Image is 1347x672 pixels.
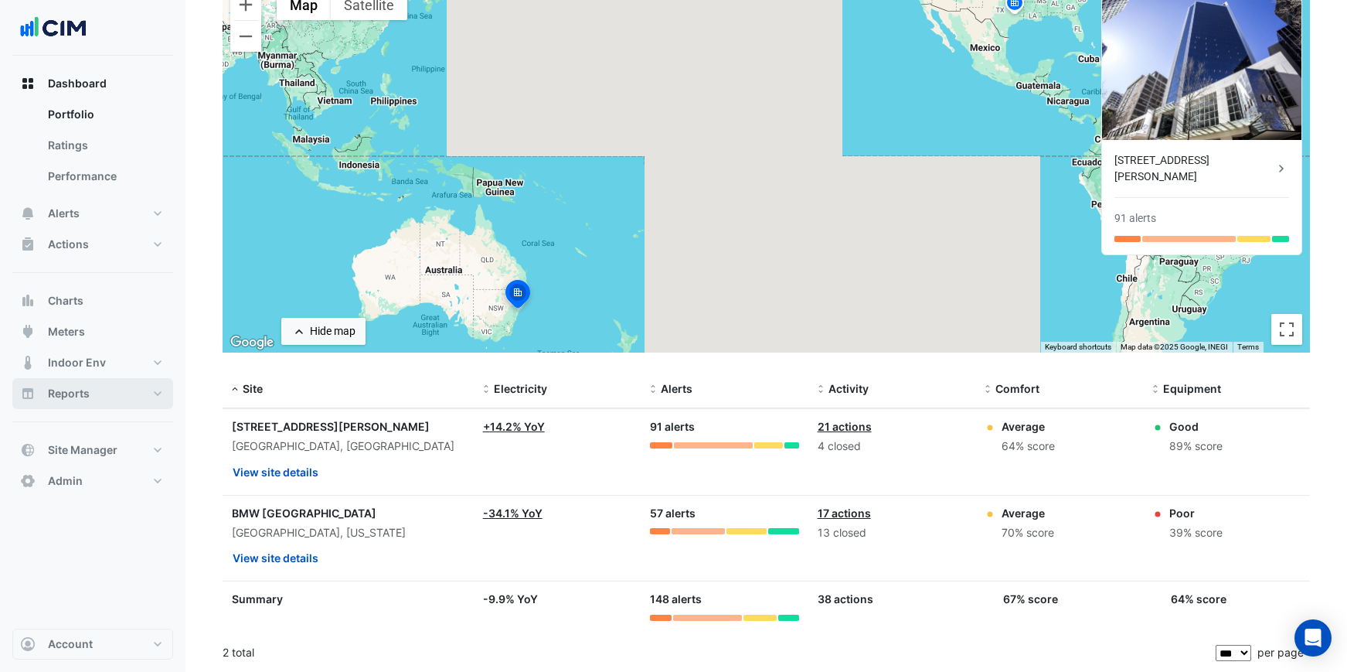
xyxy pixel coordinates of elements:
[1002,505,1054,521] div: Average
[12,347,173,378] button: Indoor Env
[1002,438,1055,455] div: 64% score
[501,278,535,315] img: site-pin-selected.svg
[36,99,173,130] a: Portfolio
[20,324,36,339] app-icon: Meters
[20,473,36,489] app-icon: Admin
[232,459,319,486] button: View site details
[1002,524,1054,542] div: 70% score
[48,636,93,652] span: Account
[20,293,36,309] app-icon: Charts
[232,505,464,521] div: BMW [GEOGRAPHIC_DATA]
[12,229,173,260] button: Actions
[1121,343,1228,351] span: Map data ©2025 Google, INEGI
[1114,210,1156,227] div: 91 alerts
[48,473,83,489] span: Admin
[12,68,173,99] button: Dashboard
[1045,342,1111,353] button: Keyboard shortcuts
[20,386,36,401] app-icon: Reports
[12,466,173,496] button: Admin
[1257,646,1304,659] span: per page
[20,237,36,252] app-icon: Actions
[230,21,261,52] button: Zoom out
[661,382,692,395] span: Alerts
[48,206,80,221] span: Alerts
[494,382,547,395] span: Electricity
[818,524,966,542] div: 13 closed
[223,633,1213,672] div: 2 total
[12,378,173,409] button: Reports
[650,505,798,523] div: 57 alerts
[20,206,36,221] app-icon: Alerts
[828,382,869,395] span: Activity
[1171,591,1226,607] div: 64% score
[1271,314,1302,345] button: Toggle fullscreen view
[1003,591,1058,607] div: 67% score
[818,507,871,520] a: 17 actions
[48,76,107,91] span: Dashboard
[818,420,872,433] a: 21 actions
[1169,524,1223,542] div: 39% score
[48,237,89,252] span: Actions
[36,161,173,192] a: Performance
[48,355,106,370] span: Indoor Env
[12,435,173,466] button: Site Manager
[232,524,464,542] div: [GEOGRAPHIC_DATA], [US_STATE]
[20,355,36,370] app-icon: Indoor Env
[48,324,85,339] span: Meters
[1169,418,1223,435] div: Good
[20,442,36,458] app-icon: Site Manager
[1169,505,1223,521] div: Poor
[650,418,798,436] div: 91 alerts
[1163,382,1221,395] span: Equipment
[36,130,173,161] a: Ratings
[310,323,355,339] div: Hide map
[232,592,283,605] span: Summary
[232,438,464,455] div: [GEOGRAPHIC_DATA], [GEOGRAPHIC_DATA]
[12,629,173,660] button: Account
[226,333,277,353] a: Open this area in Google Maps (opens a new window)
[818,591,966,607] div: 38 actions
[650,591,798,609] div: 148 alerts
[995,382,1039,395] span: Comfort
[48,386,90,401] span: Reports
[12,285,173,316] button: Charts
[1294,619,1332,657] div: Open Intercom Messenger
[818,438,966,455] div: 4 closed
[12,316,173,347] button: Meters
[19,12,88,43] img: Company Logo
[48,293,83,309] span: Charts
[483,420,545,433] a: +14.2% YoY
[483,591,631,607] div: -9.9% YoY
[281,318,366,345] button: Hide map
[1237,343,1259,351] a: Terms
[232,544,319,571] button: View site details
[12,99,173,198] div: Dashboard
[1169,438,1223,455] div: 89% score
[1002,418,1055,435] div: Average
[12,198,173,229] button: Alerts
[232,418,464,435] div: [STREET_ADDRESS][PERSON_NAME]
[1114,152,1274,185] div: [STREET_ADDRESS][PERSON_NAME]
[226,333,277,353] img: Google
[483,507,543,520] a: -34.1% YoY
[20,76,36,91] app-icon: Dashboard
[243,382,263,395] span: Site
[48,442,117,458] span: Site Manager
